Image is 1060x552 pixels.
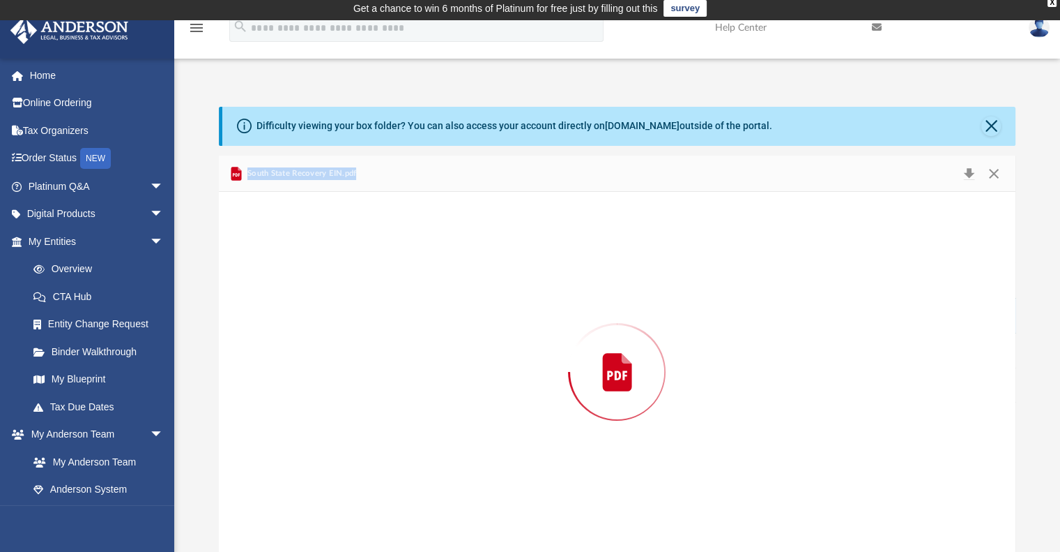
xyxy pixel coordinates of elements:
a: Entity Change Request [20,311,185,338]
a: Overview [20,255,185,283]
div: Difficulty viewing your box folder? You can also access your account directly on outside of the p... [256,119,772,133]
a: Order StatusNEW [10,144,185,173]
a: menu [188,27,205,36]
a: [DOMAIN_NAME] [605,120,679,131]
a: Binder Walkthrough [20,338,185,366]
img: Anderson Advisors Platinum Portal [6,17,132,44]
span: arrow_drop_down [150,200,178,229]
span: arrow_drop_down [150,421,178,449]
img: User Pic [1029,17,1050,38]
a: Home [10,61,185,89]
span: arrow_drop_down [150,172,178,201]
a: My Anderson Team [20,448,171,476]
a: Digital Productsarrow_drop_down [10,200,185,228]
a: My Anderson Teamarrow_drop_down [10,421,178,449]
button: Close [981,117,1001,136]
button: Close [981,164,1006,184]
div: NEW [80,148,111,169]
button: Download [957,164,982,184]
a: Anderson System [20,476,178,504]
a: Client Referrals [20,503,178,531]
span: arrow_drop_down [150,227,178,256]
i: search [233,19,248,34]
span: South State Recovery EIN.pdf [245,167,357,180]
a: CTA Hub [20,283,185,311]
a: My Entitiesarrow_drop_down [10,227,185,255]
a: Platinum Q&Aarrow_drop_down [10,172,185,200]
a: My Blueprint [20,366,178,394]
i: menu [188,20,205,36]
a: Online Ordering [10,89,185,117]
a: Tax Due Dates [20,393,185,421]
a: Tax Organizers [10,117,185,144]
